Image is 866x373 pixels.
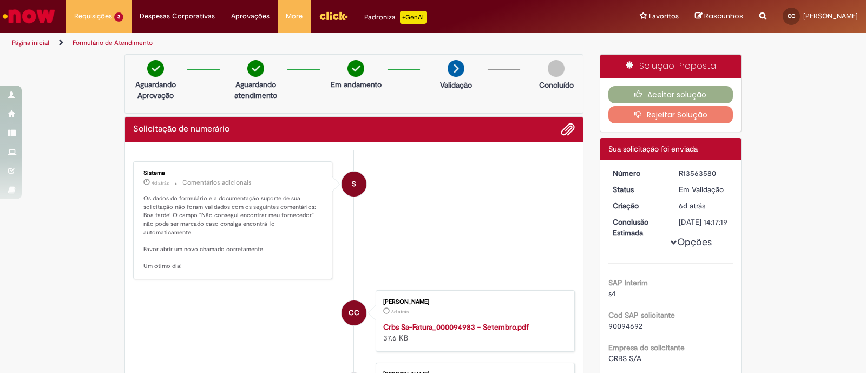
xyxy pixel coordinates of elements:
div: Padroniza [364,11,427,24]
p: +GenAi [400,11,427,24]
time: 24/09/2025 15:16:47 [391,309,409,315]
span: More [286,11,303,22]
span: Requisições [74,11,112,22]
small: Comentários adicionais [182,178,252,187]
p: Concluído [539,80,574,90]
span: 6d atrás [679,201,705,211]
img: arrow-next.png [448,60,464,77]
div: Solução Proposta [600,55,742,78]
span: Aprovações [231,11,270,22]
span: [PERSON_NAME] [803,11,858,21]
a: Crbs Sa-Fatura_000094983 - Setembro.pdf [383,322,529,332]
time: 27/09/2025 09:35:26 [152,180,169,186]
p: Os dados do formulário e a documentação suporte de sua solicitação não foram validados com os seg... [143,194,324,271]
span: Despesas Corporativas [140,11,215,22]
button: Adicionar anexos [561,122,575,136]
dt: Status [605,184,671,195]
a: Formulário de Atendimento [73,38,153,47]
img: check-circle-green.png [147,60,164,77]
b: Cod SAP solicitante [608,310,675,320]
div: R13563580 [679,168,729,179]
a: Página inicial [12,38,49,47]
dt: Número [605,168,671,179]
p: Em andamento [331,79,382,90]
span: CC [788,12,795,19]
div: System [342,172,366,197]
span: 3 [114,12,123,22]
span: S [352,171,356,197]
img: ServiceNow [1,5,57,27]
ul: Trilhas de página [8,33,569,53]
img: img-circle-grey.png [548,60,565,77]
p: Aguardando Aprovação [129,79,182,101]
span: 4d atrás [152,180,169,186]
h2: Solicitação de numerário Histórico de tíquete [133,125,229,134]
img: check-circle-green.png [247,60,264,77]
button: Aceitar solução [608,86,733,103]
dt: Criação [605,200,671,211]
div: Em Validação [679,184,729,195]
img: click_logo_yellow_360x200.png [319,8,348,24]
div: Carolynne Louback De Carvalho [342,300,366,325]
a: Rascunhos [695,11,743,22]
div: Sistema [143,170,324,176]
span: CC [349,300,359,326]
time: 24/09/2025 15:17:15 [679,201,705,211]
span: 90094692 [608,321,642,331]
b: SAP Interim [608,278,648,287]
span: s4 [608,289,616,298]
div: 37.6 KB [383,322,563,343]
span: 6d atrás [391,309,409,315]
b: Empresa do solicitante [608,343,685,352]
dt: Conclusão Estimada [605,217,671,238]
div: [DATE] 14:17:19 [679,217,729,227]
p: Validação [440,80,472,90]
button: Rejeitar Solução [608,106,733,123]
span: Favoritos [649,11,679,22]
p: Aguardando atendimento [229,79,282,101]
span: Sua solicitação foi enviada [608,144,698,154]
span: CRBS S/A [608,354,641,363]
div: [PERSON_NAME] [383,299,563,305]
img: check-circle-green.png [347,60,364,77]
span: Rascunhos [704,11,743,21]
div: 24/09/2025 15:17:15 [679,200,729,211]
